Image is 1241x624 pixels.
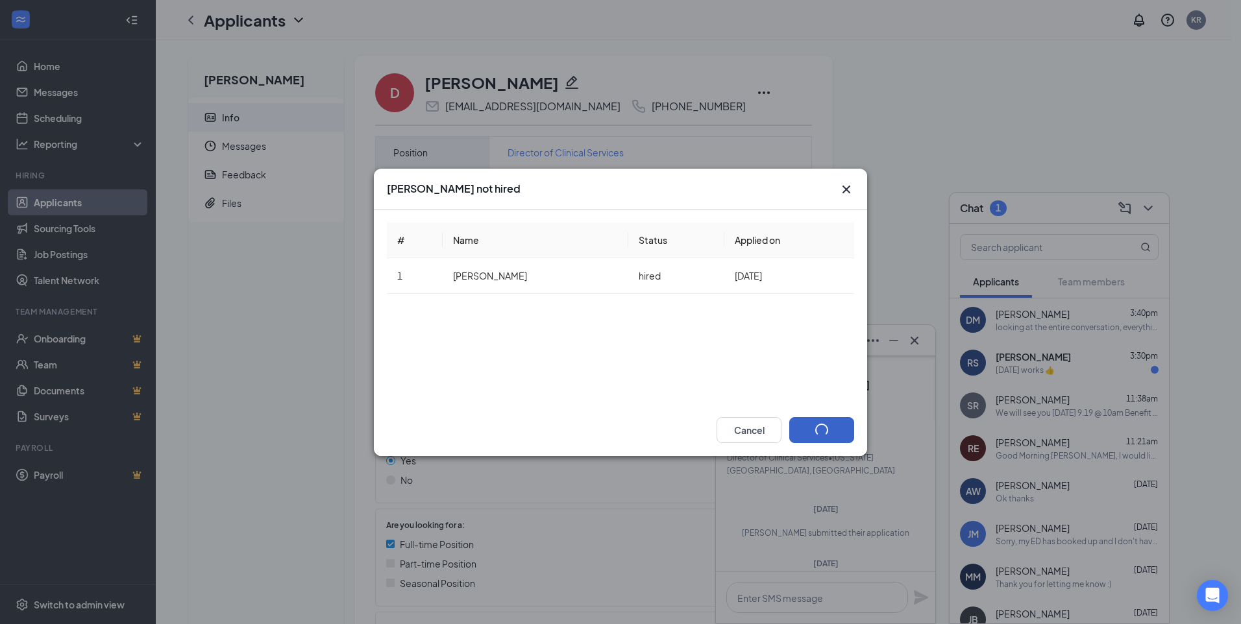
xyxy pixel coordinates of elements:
[628,222,725,258] th: Status
[387,182,521,196] h3: [PERSON_NAME] not hired
[724,222,854,258] th: Applied on
[839,182,854,197] svg: Cross
[724,258,854,294] td: [DATE]
[443,222,628,258] th: Name
[628,258,725,294] td: hired
[443,258,628,294] td: [PERSON_NAME]
[387,222,443,258] th: #
[397,270,402,282] span: 1
[1197,580,1228,611] div: Open Intercom Messenger
[839,182,854,197] button: Close
[717,417,781,443] button: Cancel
